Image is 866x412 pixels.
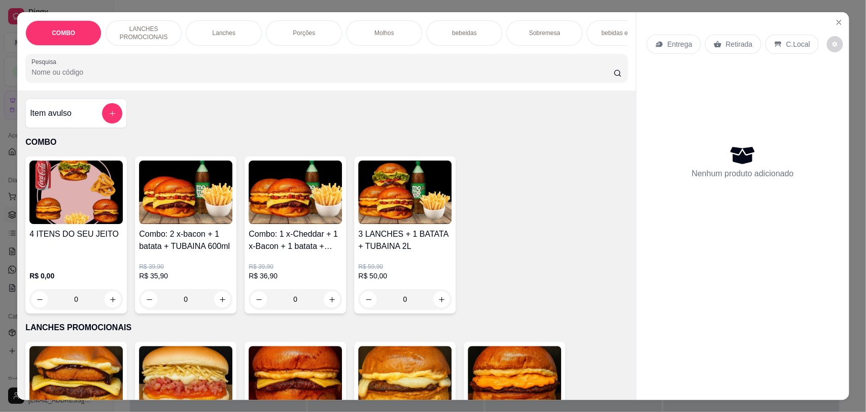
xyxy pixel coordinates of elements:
img: product-image [139,161,232,224]
input: Pesquisa [31,67,614,77]
p: Sobremesa [529,29,560,37]
button: increase-product-quantity [324,291,340,307]
img: product-image [358,161,452,224]
img: product-image [139,346,232,409]
button: add-separate-item [102,103,122,123]
img: product-image [249,346,342,409]
p: Entrega [667,39,692,49]
img: product-image [29,161,123,224]
button: decrease-product-quantity [141,291,157,307]
p: C.Local [786,39,810,49]
button: Close [830,14,847,30]
p: Lanches [212,29,235,37]
img: product-image [29,346,123,409]
img: product-image [358,346,452,409]
p: R$ 35,90 [139,271,232,281]
img: product-image [249,161,342,224]
h4: Item avulso [30,107,72,119]
p: LANCHES PROMOCIONAIS [25,322,628,334]
p: LANCHES PROMOCIONAIS [114,25,173,41]
p: COMBO [52,29,75,37]
p: R$ 50,00 [358,271,452,281]
h4: 4 ITENS DO SEU JEITO [29,228,123,240]
p: R$ 36,90 [249,271,342,281]
p: R$ 39,90 [139,263,232,271]
h4: Combo: 2 x-bacon + 1 batata + TUBAINA 600ml [139,228,232,252]
p: Retirada [725,39,752,49]
p: bebeidas [452,29,477,37]
p: R$ 59,90 [358,263,452,271]
h4: Combo: 1 x-Cheddar + 1 x-Bacon + 1 batata + TUBAINA 600ml [249,228,342,252]
button: decrease-product-quantity [827,36,843,52]
h4: 3 LANCHES + 1 BATATA + TUBAINA 2L [358,228,452,252]
p: Molhos [374,29,394,37]
p: bebidas em geral [601,29,648,37]
button: increase-product-quantity [214,291,230,307]
p: Nenhum produto adicionado [691,168,793,180]
p: COMBO [25,136,628,148]
img: product-image [468,346,561,409]
p: R$ 39,90 [249,263,342,271]
label: Pesquisa [31,57,60,66]
button: decrease-product-quantity [251,291,267,307]
p: R$ 0,00 [29,271,123,281]
p: Porções [293,29,315,37]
